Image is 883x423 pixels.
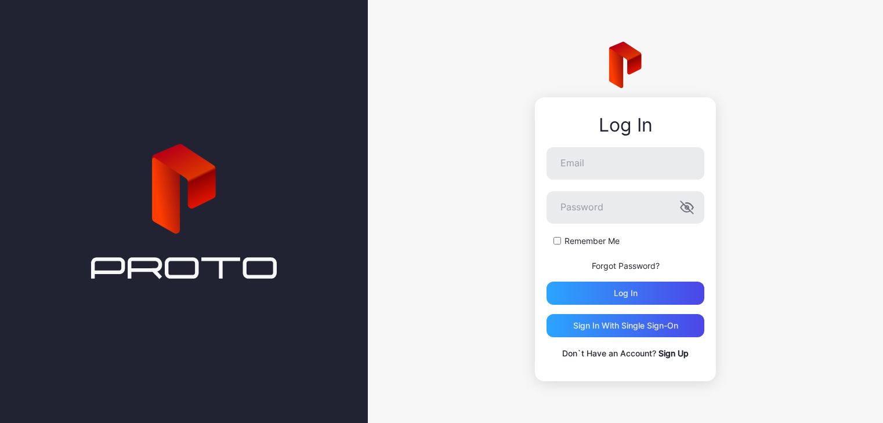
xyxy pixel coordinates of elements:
a: Sign Up [658,348,689,358]
div: Sign in With Single Sign-On [573,321,678,330]
button: Sign in With Single Sign-On [547,314,704,337]
label: Remember Me [564,235,620,247]
input: Email [547,147,704,180]
p: Don`t Have an Account? [547,347,704,360]
input: Password [547,191,704,224]
button: Password [680,200,694,214]
div: Log in [614,289,638,298]
div: Log In [547,115,704,136]
a: Forgot Password? [592,261,660,271]
button: Log in [547,282,704,305]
